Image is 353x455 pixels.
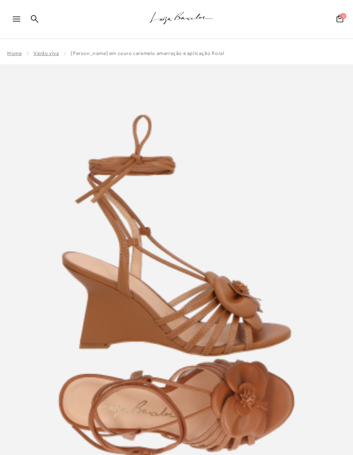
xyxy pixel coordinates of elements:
a: Verão Viva [33,50,59,56]
span: [PERSON_NAME] EM COURO CARAMELO AMARRAÇÃO E APLICAÇÃO FLORAL [71,50,224,56]
button: 0 [334,14,346,25]
a: Home [7,50,22,56]
span: 0 [340,13,346,19]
